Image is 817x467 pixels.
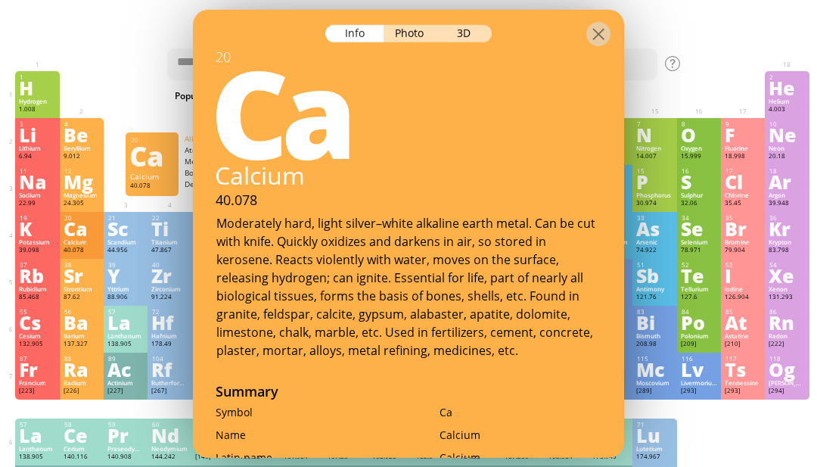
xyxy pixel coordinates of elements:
div: Ba [64,314,100,331]
div: I [725,267,761,284]
div: 17 [725,167,761,175]
div: 34 [682,214,717,222]
div: Name [216,427,408,441]
div: Nitrogen [636,145,673,152]
div: Actinium [107,379,144,387]
div: Ti [151,220,188,237]
div: Chlorine [725,191,761,199]
div: Br [725,220,761,237]
div: 74.922 [636,246,673,255]
div: Moderately hard, light silver–white alkaline earth metal. Can be cut with knife. Quickly oxidizes... [216,213,601,359]
div: S [681,173,717,190]
div: Bi [636,314,673,331]
div: 10 [769,120,805,128]
div: Lanthanum [107,332,144,340]
div: [PERSON_NAME] [769,379,805,387]
div: Atomic weight [185,145,245,155]
div: Sb [636,267,673,284]
div: 57 [108,308,144,316]
div: Iodine [725,285,761,293]
div: Calcium [440,450,601,464]
div: 78.971 [681,246,717,255]
div: [289] [636,387,673,396]
div: Sulphur [681,191,717,199]
div: La [19,427,55,444]
div: Mg [64,173,100,190]
div: 8 [682,120,717,128]
div: Cs [19,314,55,331]
div: Ca [129,144,173,168]
div: Symbol [216,404,408,419]
div: 19 [20,214,55,222]
div: Rn [769,314,805,331]
div: 1 [20,73,55,81]
div: 140.908 [107,453,144,462]
div: Titanium [151,238,188,246]
div: H [19,79,55,96]
div: Lv [681,361,717,378]
div: [293] [725,387,761,396]
div: 53 [725,261,761,269]
h1: Talbica. Interactive chemistry [11,19,813,45]
div: Cesium [19,332,55,340]
div: Bromine [725,238,761,246]
div: 18.998 [725,152,761,161]
div: 35.45 [725,199,761,208]
div: Radium [64,379,100,387]
div: 3 [20,120,55,128]
div: Rubidium [19,285,55,293]
div: 85 [725,308,761,316]
div: Ac [107,361,144,378]
div: 3D [437,24,492,42]
div: 6.94 [19,152,55,161]
div: 7 [637,120,673,128]
div: 18 [769,167,805,175]
div: Radon [769,332,805,340]
div: 47.867 [151,246,188,255]
div: [227] [107,387,144,396]
div: 208.98 [636,340,673,349]
div: 115 [637,355,673,363]
div: Melting point [185,157,245,167]
div: Ca [188,48,624,170]
div: Calcium [130,172,174,182]
div: 16 [682,167,717,175]
div: 40.078 [64,246,100,255]
div: Ca [440,404,601,419]
div: Argon [769,191,805,199]
div: Li [19,126,55,143]
div: [210] [725,340,761,349]
div: Lutetium [636,445,673,453]
div: Neon [769,145,805,152]
div: Rb [19,267,55,284]
div: Sodium [19,191,55,199]
div: Se [681,220,717,237]
div: 88.906 [107,293,144,302]
div: 44.956 [107,246,144,255]
div: 137.327 [64,340,100,349]
div: 22 [152,214,188,222]
div: 20 [193,47,624,65]
div: Francium [19,379,55,387]
div: Selenium [681,238,717,246]
div: 140.116 [64,453,100,462]
div: 15.999 [681,152,717,161]
div: 52 [682,261,717,269]
div: Barium [64,332,100,340]
div: 59 [108,421,144,428]
div: 57 [20,421,55,428]
div: Calcium [192,158,624,191]
div: N [636,126,673,143]
div: 132.905 [19,340,55,349]
div: Po [681,314,717,331]
div: Ce [64,427,100,444]
div: He [769,79,805,96]
div: 40 [152,261,188,269]
div: Calcium [64,238,100,246]
div: 39.098 [19,246,55,255]
div: Krypton [769,238,805,246]
div: 131.293 [769,293,805,302]
div: Og [769,361,805,378]
div: Y [107,267,144,284]
div: 1.008 [19,105,55,114]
